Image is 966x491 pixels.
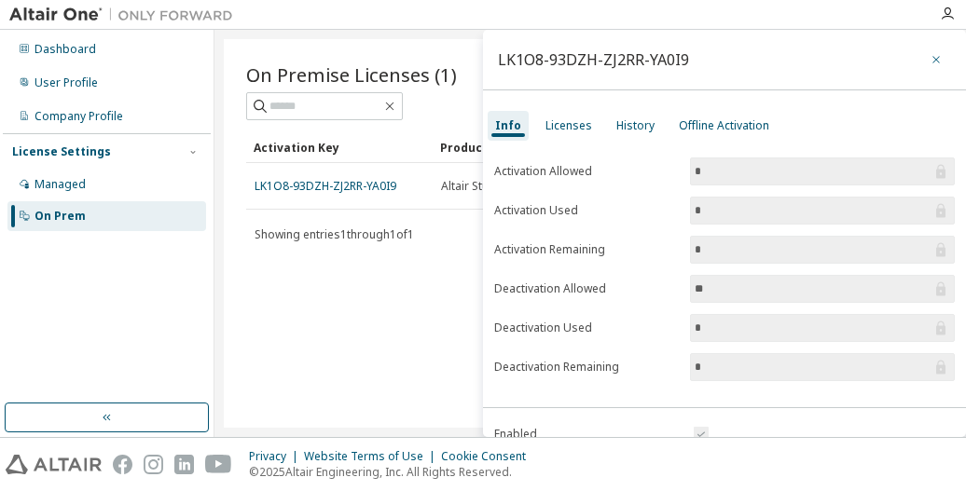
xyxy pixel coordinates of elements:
[545,118,592,133] div: Licenses
[34,75,98,90] div: User Profile
[9,6,242,24] img: Altair One
[12,144,111,159] div: License Settings
[255,178,396,194] a: LK1O8-93DZH-ZJ2RR-YA0I9
[495,118,521,133] div: Info
[205,455,232,474] img: youtube.svg
[304,449,441,464] div: Website Terms of Use
[494,203,679,218] label: Activation Used
[246,61,457,88] span: On Premise Licenses (1)
[34,177,86,192] div: Managed
[498,52,689,67] div: LK1O8-93DZH-ZJ2RR-YA0I9
[174,455,194,474] img: linkedin.svg
[494,164,679,179] label: Activation Allowed
[616,118,655,133] div: History
[440,132,573,162] div: Product
[255,226,414,242] span: Showing entries 1 through 1 of 1
[34,42,96,57] div: Dashboard
[249,464,537,480] p: © 2025 Altair Engineering, Inc. All Rights Reserved.
[494,281,679,296] label: Deactivation Allowed
[6,455,102,474] img: altair_logo.svg
[441,179,552,194] span: Altair Student Edition
[494,242,679,257] label: Activation Remaining
[144,455,163,474] img: instagram.svg
[34,209,86,224] div: On Prem
[494,360,679,375] label: Deactivation Remaining
[494,427,679,442] label: Enabled
[441,449,537,464] div: Cookie Consent
[249,449,304,464] div: Privacy
[679,118,769,133] div: Offline Activation
[34,109,123,124] div: Company Profile
[254,132,425,162] div: Activation Key
[494,321,679,335] label: Deactivation Used
[113,455,132,474] img: facebook.svg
